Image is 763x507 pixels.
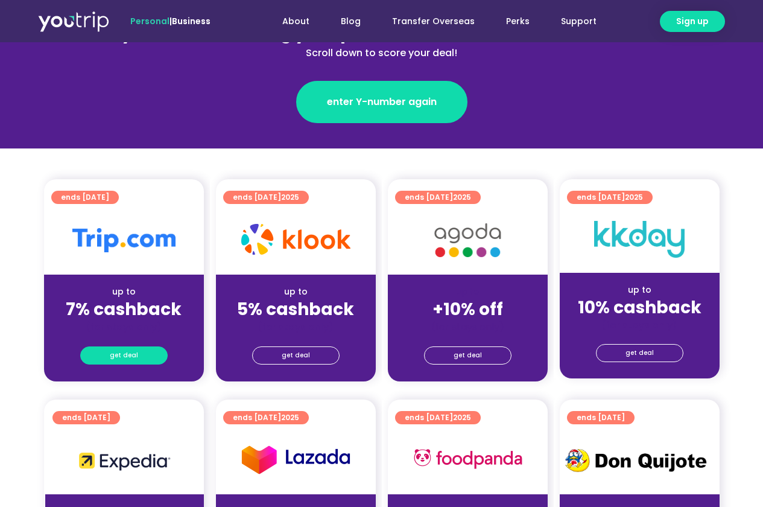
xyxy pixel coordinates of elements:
[66,298,182,321] strong: 7% cashback
[282,347,310,364] span: get deal
[223,411,309,424] a: ends [DATE]2025
[577,191,643,204] span: ends [DATE]
[569,284,710,296] div: up to
[120,46,644,60] div: Scroll down to score your deal!
[237,298,354,321] strong: 5% cashback
[223,191,309,204] a: ends [DATE]2025
[130,15,211,27] span: |
[395,411,481,424] a: ends [DATE]2025
[52,411,120,424] a: ends [DATE]
[454,347,482,364] span: get deal
[54,285,194,298] div: up to
[226,285,366,298] div: up to
[395,191,481,204] a: ends [DATE]2025
[545,10,612,33] a: Support
[281,412,299,422] span: 2025
[625,345,654,362] span: get deal
[490,10,545,33] a: Perks
[110,347,138,364] span: get deal
[453,412,471,422] span: 2025
[453,192,471,202] span: 2025
[578,296,701,319] strong: 10% cashback
[432,298,503,321] strong: +10% off
[233,411,299,424] span: ends [DATE]
[80,346,168,365] a: get deal
[172,15,211,27] a: Business
[51,191,119,204] a: ends [DATE]
[325,10,376,33] a: Blog
[676,15,709,28] span: Sign up
[625,192,643,202] span: 2025
[61,191,109,204] span: ends [DATE]
[327,95,437,109] span: enter Y-number again
[62,411,110,424] span: ends [DATE]
[660,11,725,32] a: Sign up
[397,320,538,333] div: (for stays only)
[296,81,467,123] a: enter Y-number again
[281,192,299,202] span: 2025
[424,346,511,365] a: get deal
[405,191,471,204] span: ends [DATE]
[405,411,471,424] span: ends [DATE]
[252,346,340,365] a: get deal
[567,411,635,424] a: ends [DATE]
[233,191,299,204] span: ends [DATE]
[267,10,325,33] a: About
[226,320,366,333] div: (for stays only)
[457,285,479,298] span: up to
[130,15,169,27] span: Personal
[376,10,490,33] a: Transfer Overseas
[596,344,683,362] a: get deal
[569,319,710,331] div: (for stays only)
[243,10,612,33] nav: Menu
[577,411,625,424] span: ends [DATE]
[54,320,194,333] div: (for stays only)
[567,191,653,204] a: ends [DATE]2025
